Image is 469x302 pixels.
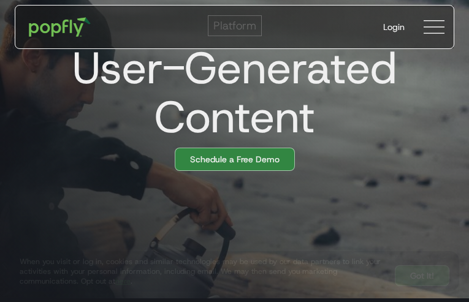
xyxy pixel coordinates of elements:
a: Got It! [395,265,449,286]
h1: User-Generated Content [5,43,454,142]
div: Login [383,21,405,33]
a: Login [373,11,414,43]
a: Schedule a Free Demo [175,148,295,171]
div: When you visit or log in, cookies and similar technologies may be used by our data partners to li... [20,257,385,286]
a: home [20,9,99,45]
a: here [115,276,131,286]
